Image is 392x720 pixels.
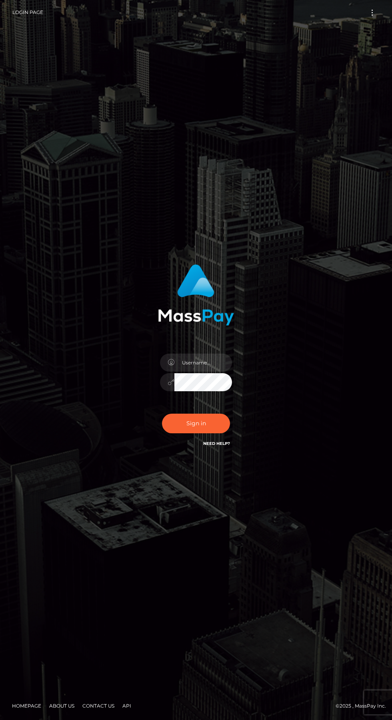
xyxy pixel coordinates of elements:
a: About Us [46,700,78,712]
img: MassPay Login [158,264,234,326]
a: API [119,700,134,712]
a: Contact Us [79,700,118,712]
button: Toggle navigation [365,7,380,18]
input: Username... [174,354,232,372]
a: Homepage [9,700,44,712]
a: Need Help? [203,441,230,446]
a: Login Page [12,4,43,21]
div: © 2025 , MassPay Inc. [6,702,386,710]
button: Sign in [162,414,230,433]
